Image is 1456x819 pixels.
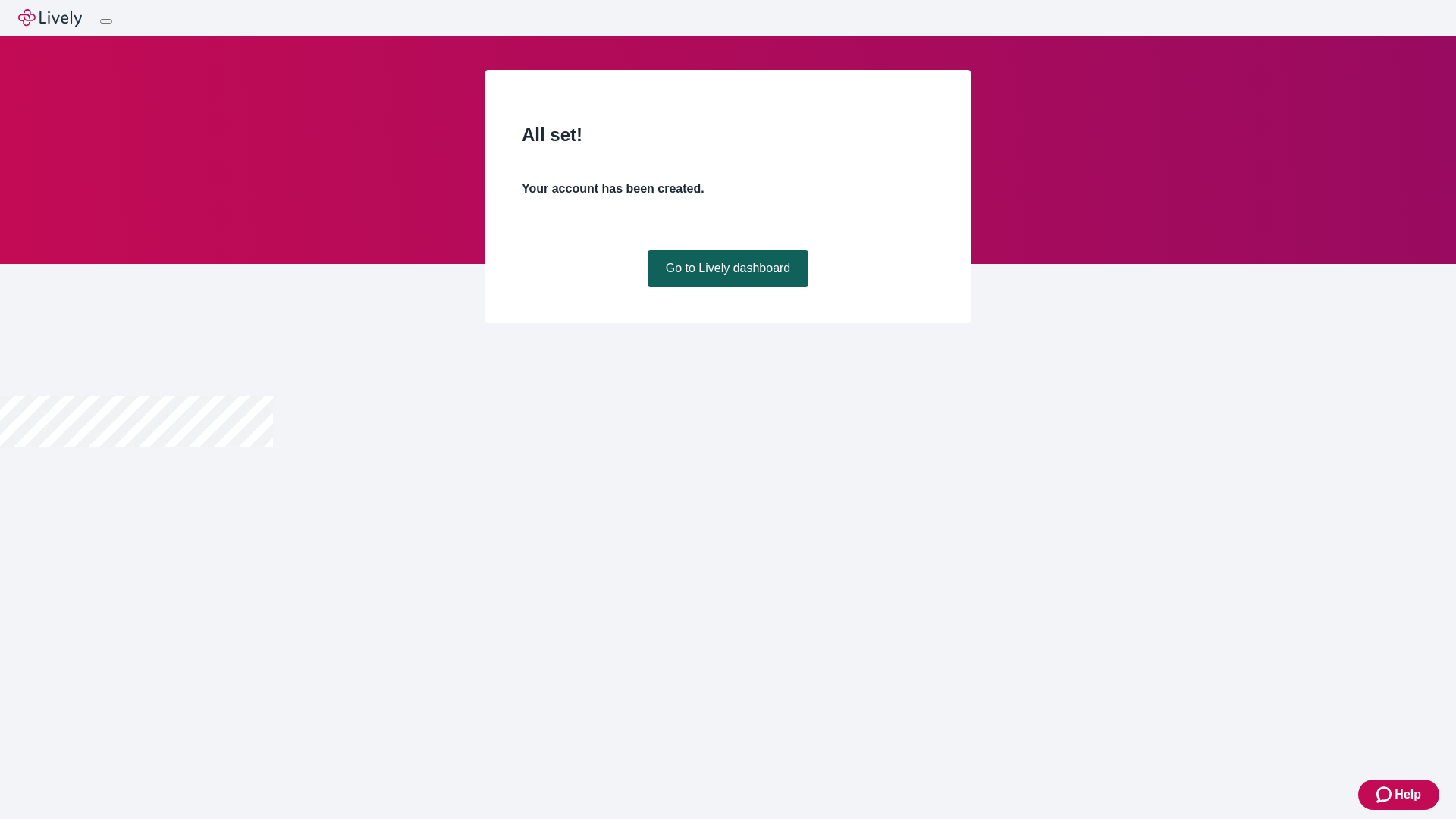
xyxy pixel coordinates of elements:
h2: All set! [522,121,934,149]
button: Log out [100,19,112,24]
svg: Zendesk support icon [1376,786,1395,804]
img: Lively [18,9,82,27]
button: Zendesk support iconHelp [1358,780,1439,810]
h4: Your account has been created. [522,180,934,198]
span: Help [1395,786,1421,804]
a: Go to Lively dashboard [648,250,809,287]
